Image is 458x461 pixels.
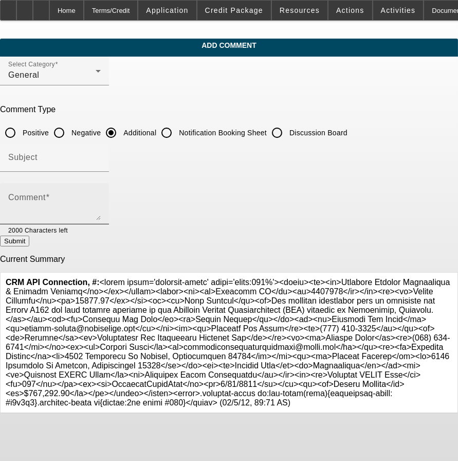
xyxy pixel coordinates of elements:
mat-label: Comment [8,193,46,202]
button: Credit Package [197,1,271,20]
span: <lorem ipsum='dolorsit-ametc' adipi='elits:091%'><doeiu><te><in>Utlabore Etdolor Magnaaliqua & En... [6,278,450,407]
span: Activities [381,6,416,14]
mat-label: Subject [8,153,38,162]
span: Application [146,6,188,14]
span: Add Comment [8,41,450,49]
button: Actions [328,1,372,20]
button: Resources [272,1,327,20]
span: Resources [280,6,320,14]
label: Negative [69,128,101,138]
label: Notification Booking Sheet [177,128,267,138]
mat-hint: 2000 Characters left [8,224,68,236]
span: General [8,70,39,79]
label: Discussion Board [287,128,347,138]
label: Positive [21,128,49,138]
button: Activities [373,1,424,20]
span: Actions [336,6,364,14]
b: CRM API Connection, #: [6,278,100,287]
mat-label: Select Category [8,61,55,68]
button: Application [138,1,196,20]
span: Credit Package [205,6,263,14]
label: Additional [121,128,156,138]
